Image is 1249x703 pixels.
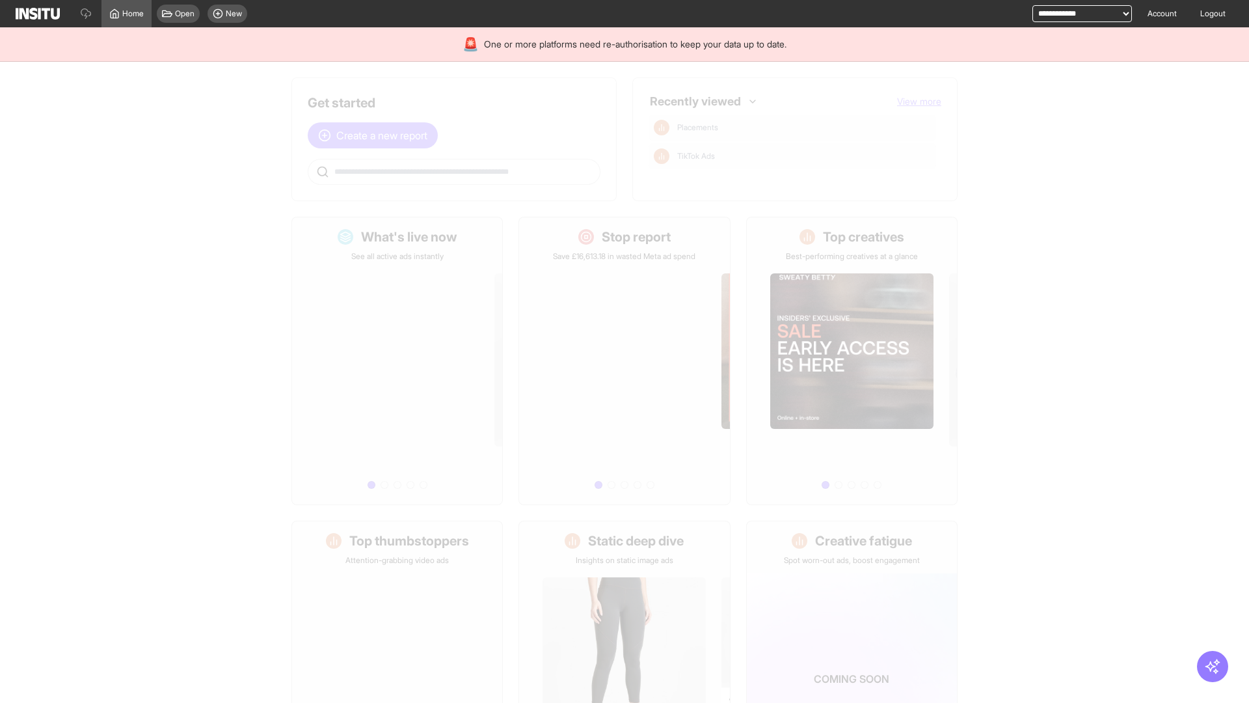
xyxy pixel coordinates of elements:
span: Open [175,8,195,19]
div: 🚨 [463,35,479,53]
span: Home [122,8,144,19]
span: New [226,8,242,19]
img: Logo [16,8,60,20]
span: One or more platforms need re-authorisation to keep your data up to date. [484,38,786,51]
